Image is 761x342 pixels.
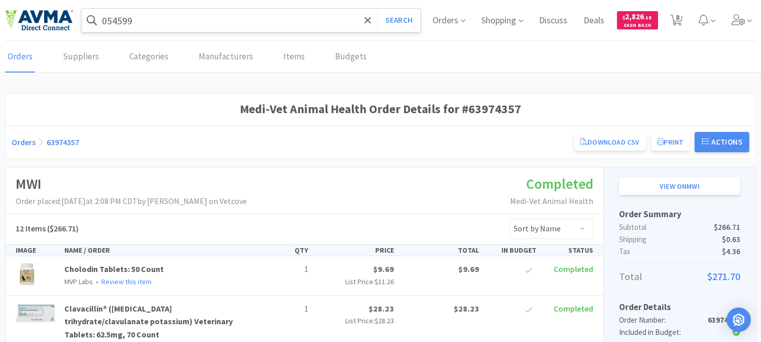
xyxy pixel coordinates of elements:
[375,316,394,325] span: $28.23
[619,208,740,221] h5: Order Summary
[16,173,247,195] h1: MWI
[619,326,700,338] div: Included in Budget:
[398,245,483,256] div: TOTAL
[580,16,609,25] a: Deals
[281,42,307,73] a: Items
[313,245,398,256] div: PRICE
[619,233,740,246] p: Shipping
[373,264,394,274] span: $9.69
[651,133,690,151] button: Print
[375,277,394,286] span: $11.26
[317,276,394,287] p: List Price:
[82,9,420,32] input: Search by item, sku, manufacturer, ingredient, size...
[483,245,540,256] div: IN BUDGET
[722,246,740,258] span: $4.36
[619,300,740,314] h5: Order Details
[12,245,60,256] div: IMAGE
[333,42,369,73] a: Budgets
[101,277,152,286] a: Review this item
[708,315,740,325] strong: 63974357
[64,303,233,339] a: Clavacillin® ([MEDICAL_DATA] trihydrate/clavulanate potassium) Veterinary Tablets: 62.5mg, 70 Count
[64,277,93,286] span: MVP Labs
[623,23,652,29] span: Cash Back
[16,302,56,325] img: c54984eee92f48d2b301abcf7848a249_466530.png
[714,221,740,233] span: $266.71
[526,175,593,193] span: Completed
[94,277,100,286] span: •
[47,137,79,147] a: 63974357
[707,268,740,285] span: $271.70
[60,42,101,73] a: Suppliers
[644,14,652,21] span: . 18
[127,42,171,73] a: Categories
[16,222,79,235] h5: ($266.71)
[727,307,751,332] div: Open Intercom Messenger
[623,14,626,21] span: $
[617,7,658,34] a: $2,826.18Cash Back
[256,245,312,256] div: QTY
[5,10,73,31] img: e4e33dab9f054f5782a47901c742baa9_102.png
[260,302,308,316] p: 1
[5,42,35,73] a: Orders
[16,263,38,285] img: e77680b11cc048cd93748b7c361e07d2_7903.png
[540,245,597,256] div: STATUS
[458,264,479,274] span: $9.69
[12,99,749,119] h1: Medi-Vet Animal Health Order Details for #63974357
[619,246,740,258] p: Tax
[12,137,35,147] a: Orders
[619,178,740,195] a: View onMWI
[196,42,256,73] a: Manufacturers
[60,245,256,256] div: NAME / ORDER
[666,17,687,26] a: 8
[619,268,740,285] p: Total
[695,132,749,152] button: Actions
[369,303,394,314] span: $28.23
[454,303,479,314] span: $28.23
[554,303,593,314] span: Completed
[64,264,164,274] a: Cholodin Tablets: 50 Count
[16,223,46,233] span: 12 Items
[619,221,740,233] p: Subtotal
[554,264,593,274] span: Completed
[260,263,308,276] p: 1
[574,133,645,151] a: Download CSV
[317,315,394,326] p: List Price:
[535,16,572,25] a: Discuss
[722,233,740,246] span: $0.63
[619,314,700,326] div: Order Number:
[623,12,652,21] span: 2,826
[16,195,247,208] p: Order placed: [DATE] at 2:08 PM CDT by [PERSON_NAME] on Vetcove
[378,9,420,32] button: Search
[510,195,593,208] p: Medi-Vet Animal Health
